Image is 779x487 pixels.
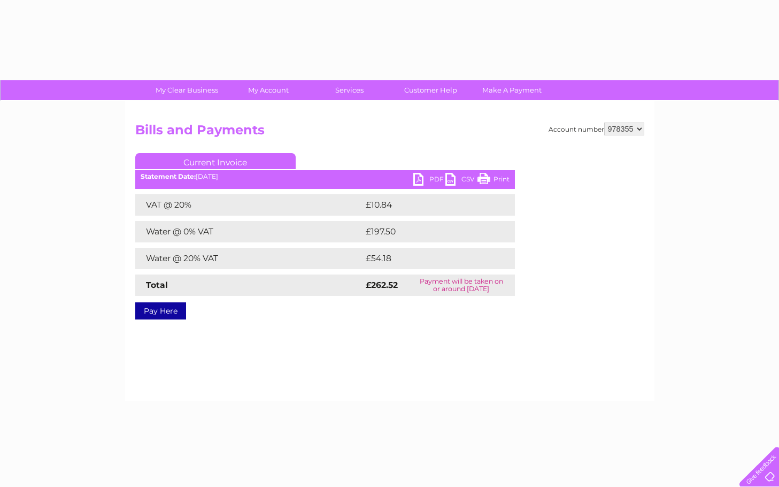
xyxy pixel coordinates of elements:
a: My Account [224,80,312,100]
strong: £262.52 [366,280,398,290]
b: Statement Date: [141,172,196,180]
td: £54.18 [363,248,492,269]
a: My Clear Business [143,80,231,100]
a: PDF [413,173,445,188]
a: Services [305,80,394,100]
td: VAT @ 20% [135,194,363,216]
strong: Total [146,280,168,290]
td: Water @ 0% VAT [135,221,363,242]
td: £10.84 [363,194,493,216]
a: CSV [445,173,477,188]
a: Pay Here [135,302,186,319]
div: Account number [549,123,644,135]
td: Water @ 20% VAT [135,248,363,269]
a: Print [477,173,510,188]
a: Make A Payment [468,80,556,100]
td: £197.50 [363,221,495,242]
div: [DATE] [135,173,515,180]
td: Payment will be taken on or around [DATE] [408,275,515,296]
h2: Bills and Payments [135,123,644,143]
a: Customer Help [387,80,475,100]
a: Current Invoice [135,153,296,169]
